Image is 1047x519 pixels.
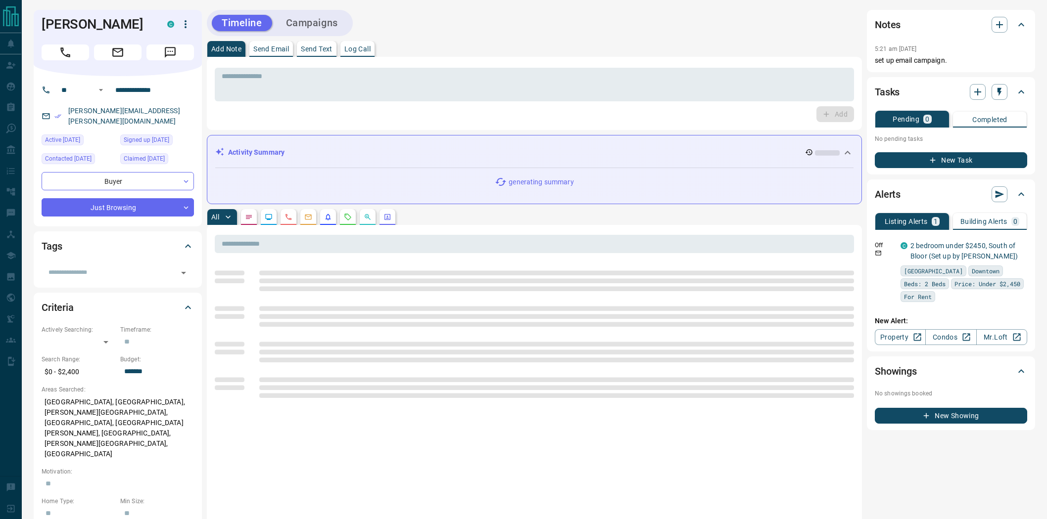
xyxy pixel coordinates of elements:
[253,45,289,52] p: Send Email
[925,116,929,123] p: 0
[211,45,241,52] p: Add Note
[167,21,174,28] div: condos.ca
[925,329,976,345] a: Condos
[875,131,1027,146] p: No pending tasks
[120,153,194,167] div: Thu Apr 23 2020
[344,45,371,52] p: Log Call
[875,17,901,33] h2: Notes
[509,177,573,187] p: generating summary
[344,213,352,221] svg: Requests
[42,467,194,476] p: Motivation:
[904,279,946,289] span: Beds: 2 Beds
[901,242,907,249] div: condos.ca
[875,80,1027,104] div: Tasks
[45,135,80,145] span: Active [DATE]
[42,385,194,394] p: Areas Searched:
[124,135,169,145] span: Signed up [DATE]
[42,234,194,258] div: Tags
[875,389,1027,398] p: No showings booked
[875,186,901,202] h2: Alerts
[42,497,115,506] p: Home Type:
[42,134,115,148] div: Tue Aug 12 2025
[120,134,194,148] div: Fri Jul 27 2018
[42,153,115,167] div: Sat Aug 28 2021
[42,364,115,380] p: $0 - $2,400
[972,266,999,276] span: Downtown
[904,266,963,276] span: [GEOGRAPHIC_DATA]
[875,84,900,100] h2: Tasks
[211,214,219,220] p: All
[120,355,194,364] p: Budget:
[212,15,272,31] button: Timeline
[42,325,115,334] p: Actively Searching:
[276,15,348,31] button: Campaigns
[177,266,190,280] button: Open
[42,16,152,32] h1: [PERSON_NAME]
[875,182,1027,206] div: Alerts
[120,325,194,334] p: Timeframe:
[324,213,332,221] svg: Listing Alerts
[934,218,938,225] p: 1
[875,250,882,257] svg: Email
[42,172,194,190] div: Buyer
[68,107,180,125] a: [PERSON_NAME][EMAIL_ADDRESS][PERSON_NAME][DOMAIN_NAME]
[960,218,1007,225] p: Building Alerts
[265,213,273,221] svg: Lead Browsing Activity
[42,355,115,364] p: Search Range:
[301,45,333,52] p: Send Text
[875,408,1027,424] button: New Showing
[42,198,194,216] div: Just Browsing
[893,116,919,123] p: Pending
[904,292,932,302] span: For Rent
[304,213,312,221] svg: Emails
[1013,218,1017,225] p: 0
[383,213,391,221] svg: Agent Actions
[875,329,926,345] a: Property
[124,154,165,164] span: Claimed [DATE]
[875,13,1027,37] div: Notes
[95,84,107,96] button: Open
[875,359,1027,383] div: Showings
[875,55,1027,66] p: set up email campaign.
[54,113,61,120] svg: Email Verified
[42,238,62,254] h2: Tags
[42,296,194,319] div: Criteria
[94,44,142,60] span: Email
[875,363,917,379] h2: Showings
[910,242,1018,260] a: 2 bedroom under $2450, South of Bloor (Set up by [PERSON_NAME])
[42,44,89,60] span: Call
[954,279,1020,289] span: Price: Under $2,450
[45,154,92,164] span: Contacted [DATE]
[42,394,194,462] p: [GEOGRAPHIC_DATA], [GEOGRAPHIC_DATA], [PERSON_NAME][GEOGRAPHIC_DATA], [GEOGRAPHIC_DATA], [GEOGRAP...
[42,300,74,315] h2: Criteria
[228,147,285,158] p: Activity Summary
[146,44,194,60] span: Message
[215,143,854,162] div: Activity Summary
[972,116,1007,123] p: Completed
[885,218,928,225] p: Listing Alerts
[364,213,372,221] svg: Opportunities
[245,213,253,221] svg: Notes
[875,241,895,250] p: Off
[875,152,1027,168] button: New Task
[976,329,1027,345] a: Mr.Loft
[875,316,1027,326] p: New Alert:
[875,45,917,52] p: 5:21 am [DATE]
[285,213,292,221] svg: Calls
[120,497,194,506] p: Min Size:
